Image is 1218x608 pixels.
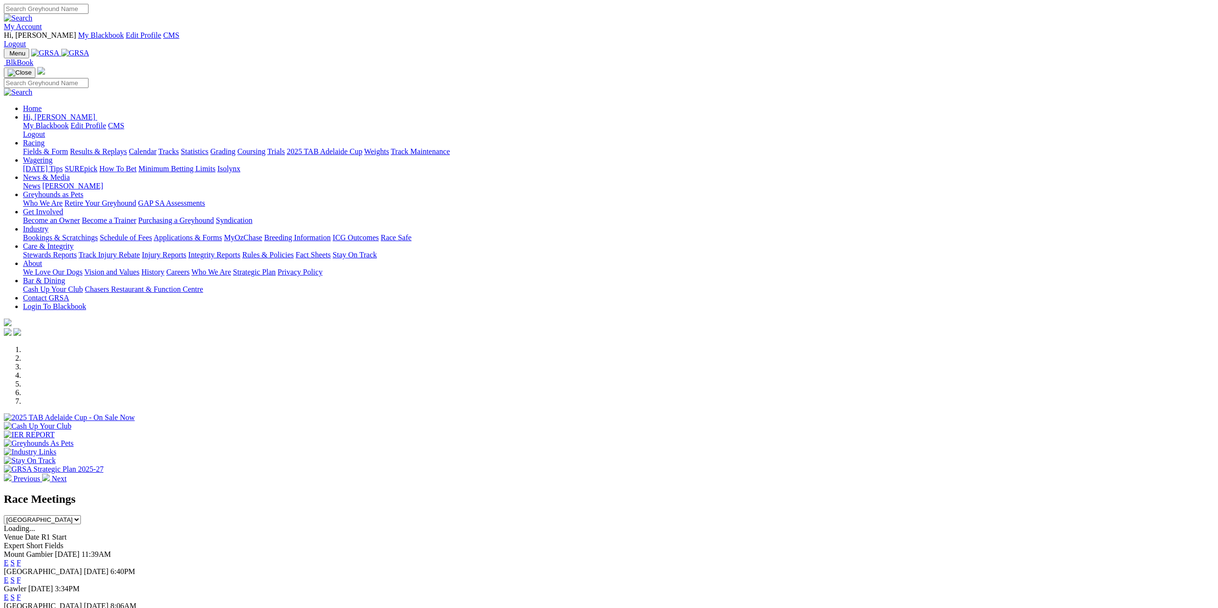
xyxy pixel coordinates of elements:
a: Logout [4,40,26,48]
button: Toggle navigation [4,67,35,78]
a: Become an Owner [23,216,80,224]
img: logo-grsa-white.png [4,319,11,326]
button: Toggle navigation [4,48,29,58]
img: Stay On Track [4,456,56,465]
a: E [4,576,9,584]
a: Racing [23,139,45,147]
a: Previous [4,475,42,483]
span: Fields [45,542,63,550]
a: Syndication [216,216,252,224]
span: Mount Gambier [4,550,53,558]
span: Hi, [PERSON_NAME] [23,113,95,121]
span: 11:39AM [81,550,111,558]
div: Care & Integrity [23,251,1214,259]
input: Search [4,78,89,88]
a: Coursing [237,147,266,155]
img: chevron-right-pager-white.svg [42,474,50,481]
a: CMS [108,122,124,130]
a: Care & Integrity [23,242,74,250]
img: logo-grsa-white.png [37,67,45,75]
div: Bar & Dining [23,285,1214,294]
input: Search [4,4,89,14]
a: Isolynx [217,165,240,173]
span: [DATE] [28,585,53,593]
a: Cash Up Your Club [23,285,83,293]
a: Who We Are [23,199,63,207]
div: Industry [23,233,1214,242]
span: Previous [13,475,40,483]
a: Minimum Betting Limits [138,165,215,173]
a: Stewards Reports [23,251,77,259]
span: Loading... [4,524,35,532]
a: [DATE] Tips [23,165,63,173]
a: Bookings & Scratchings [23,233,98,242]
span: Gawler [4,585,26,593]
a: Breeding Information [264,233,331,242]
a: Trials [267,147,285,155]
img: GRSA Strategic Plan 2025-27 [4,465,103,474]
a: S [11,559,15,567]
a: My Blackbook [78,31,124,39]
img: Industry Links [4,448,56,456]
span: 6:40PM [111,567,135,575]
a: About [23,259,42,267]
span: Menu [10,50,25,57]
a: Race Safe [380,233,411,242]
img: Close [8,69,32,77]
a: F [17,559,21,567]
img: Cash Up Your Club [4,422,71,431]
a: F [17,576,21,584]
a: Become a Trainer [82,216,136,224]
a: My Account [4,22,42,31]
a: S [11,593,15,601]
a: Stay On Track [333,251,377,259]
div: Greyhounds as Pets [23,199,1214,208]
div: News & Media [23,182,1214,190]
span: Short [26,542,43,550]
a: GAP SA Assessments [138,199,205,207]
a: News & Media [23,173,70,181]
div: My Account [4,31,1214,48]
span: Next [52,475,67,483]
img: facebook.svg [4,328,11,336]
div: Wagering [23,165,1214,173]
a: BlkBook [4,58,34,66]
span: Date [25,533,39,541]
a: Next [42,475,67,483]
a: Edit Profile [71,122,106,130]
a: We Love Our Dogs [23,268,82,276]
a: Results & Replays [70,147,127,155]
a: S [11,576,15,584]
a: Logout [23,130,45,138]
span: 3:34PM [55,585,80,593]
a: Strategic Plan [233,268,276,276]
a: Schedule of Fees [100,233,152,242]
div: Racing [23,147,1214,156]
a: Tracks [158,147,179,155]
a: 2025 TAB Adelaide Cup [287,147,362,155]
img: GRSA [61,49,89,57]
a: Fact Sheets [296,251,331,259]
img: Search [4,88,33,97]
img: IER REPORT [4,431,55,439]
div: Get Involved [23,216,1214,225]
a: F [17,593,21,601]
a: Grading [211,147,235,155]
span: BlkBook [6,58,34,66]
a: ICG Outcomes [333,233,379,242]
a: Track Injury Rebate [78,251,140,259]
a: Bar & Dining [23,276,65,285]
a: Statistics [181,147,209,155]
a: Get Involved [23,208,63,216]
a: History [141,268,164,276]
a: Wagering [23,156,53,164]
a: Who We Are [191,268,231,276]
a: Greyhounds as Pets [23,190,83,199]
a: Edit Profile [126,31,161,39]
h2: Race Meetings [4,493,1214,506]
a: Chasers Restaurant & Function Centre [85,285,203,293]
div: Hi, [PERSON_NAME] [23,122,1214,139]
span: Expert [4,542,24,550]
a: Privacy Policy [278,268,323,276]
a: Retire Your Greyhound [65,199,136,207]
